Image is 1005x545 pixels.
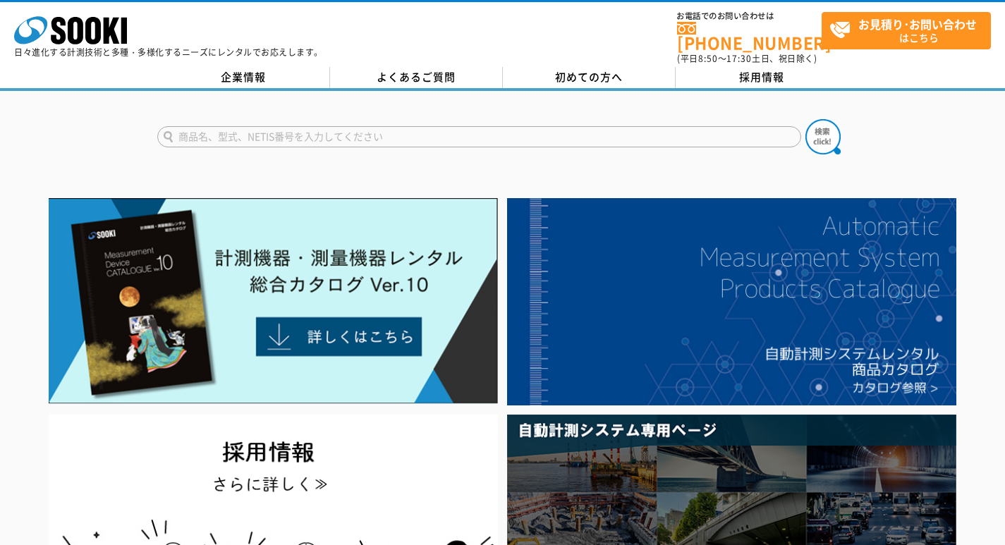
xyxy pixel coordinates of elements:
input: 商品名、型式、NETIS番号を入力してください [157,126,801,147]
span: お電話でのお問い合わせは [677,12,822,20]
a: よくあるご質問 [330,67,503,88]
img: btn_search.png [805,119,841,154]
p: 日々進化する計測技術と多種・多様化するニーズにレンタルでお応えします。 [14,48,323,56]
img: Catalog Ver10 [49,198,498,404]
a: 初めての方へ [503,67,676,88]
a: お見積り･お問い合わせはこちら [822,12,991,49]
span: (平日 ～ 土日、祝日除く) [677,52,817,65]
a: [PHONE_NUMBER] [677,22,822,51]
span: はこちら [829,13,990,48]
strong: お見積り･お問い合わせ [858,16,977,32]
span: 初めての方へ [555,69,623,85]
span: 8:50 [698,52,718,65]
a: 企業情報 [157,67,330,88]
img: 自動計測システムカタログ [507,198,956,405]
a: 採用情報 [676,67,848,88]
span: 17:30 [726,52,752,65]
